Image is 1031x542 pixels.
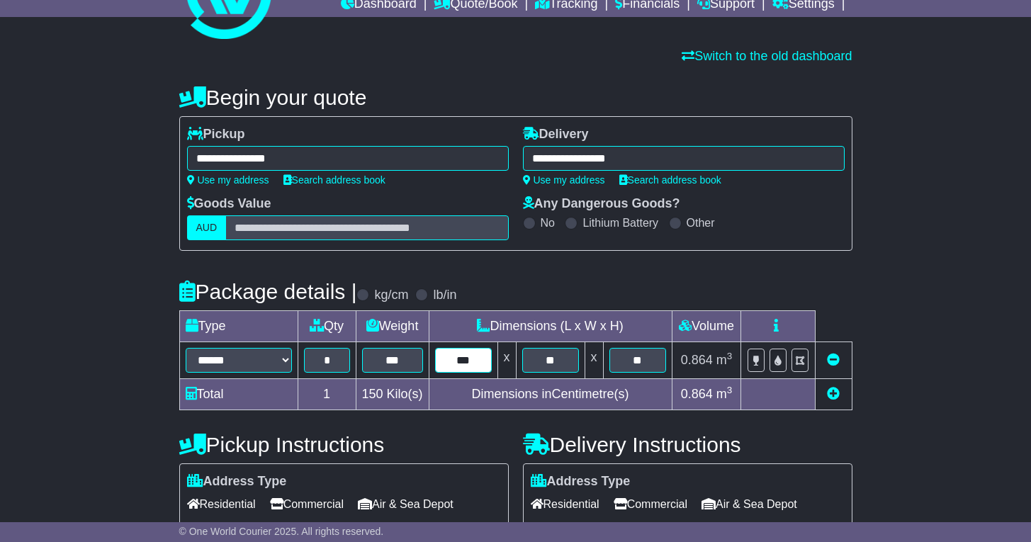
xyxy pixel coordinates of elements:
[187,215,227,240] label: AUD
[541,216,555,230] label: No
[614,493,687,515] span: Commercial
[716,353,733,367] span: m
[531,474,631,490] label: Address Type
[582,216,658,230] label: Lithium Battery
[179,86,852,109] h4: Begin your quote
[727,351,733,361] sup: 3
[687,216,715,230] label: Other
[187,474,287,490] label: Address Type
[827,387,840,401] a: Add new item
[179,280,357,303] h4: Package details |
[429,379,672,410] td: Dimensions in Centimetre(s)
[187,127,245,142] label: Pickup
[716,387,733,401] span: m
[187,196,271,212] label: Goods Value
[179,379,298,410] td: Total
[619,174,721,186] a: Search address book
[585,342,603,379] td: x
[374,288,408,303] label: kg/cm
[523,196,680,212] label: Any Dangerous Goods?
[283,174,385,186] a: Search address book
[681,387,713,401] span: 0.864
[187,493,256,515] span: Residential
[187,174,269,186] a: Use my address
[358,493,453,515] span: Air & Sea Depot
[681,353,713,367] span: 0.864
[727,385,733,395] sup: 3
[298,379,356,410] td: 1
[497,342,516,379] td: x
[179,433,509,456] h4: Pickup Instructions
[672,311,741,342] td: Volume
[362,387,383,401] span: 150
[682,49,852,63] a: Switch to the old dashboard
[523,174,605,186] a: Use my address
[429,311,672,342] td: Dimensions (L x W x H)
[702,493,797,515] span: Air & Sea Depot
[298,311,356,342] td: Qty
[433,288,456,303] label: lb/in
[827,353,840,367] a: Remove this item
[531,493,599,515] span: Residential
[270,493,344,515] span: Commercial
[356,311,429,342] td: Weight
[523,433,852,456] h4: Delivery Instructions
[356,379,429,410] td: Kilo(s)
[523,127,589,142] label: Delivery
[179,526,384,537] span: © One World Courier 2025. All rights reserved.
[179,311,298,342] td: Type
